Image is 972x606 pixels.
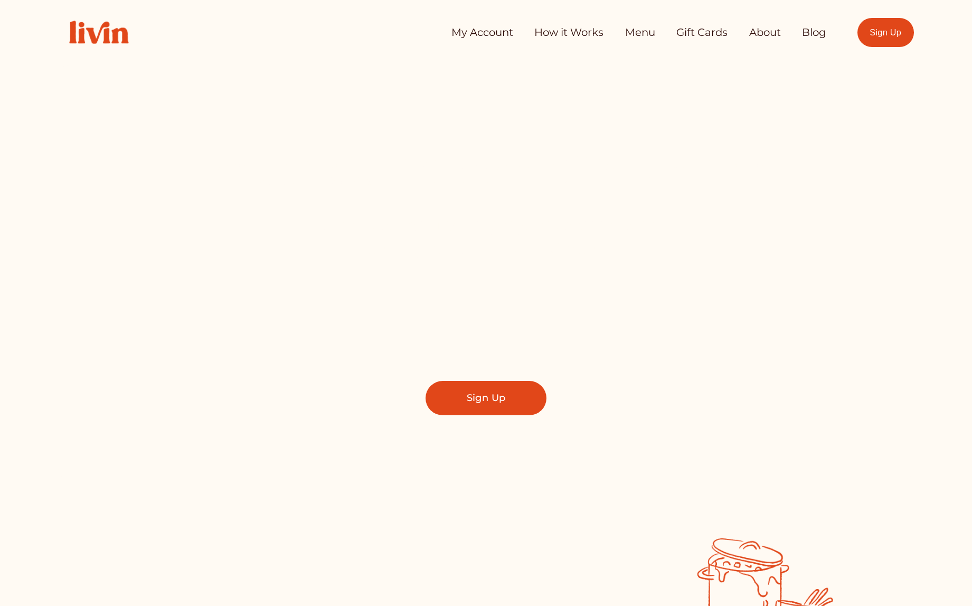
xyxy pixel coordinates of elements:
[451,22,513,43] a: My Account
[310,212,662,259] span: Find a local chef who prepares customized, healthy meals in your kitchen
[534,22,603,43] a: How it Works
[676,22,728,43] a: Gift Cards
[625,22,655,43] a: Menu
[857,18,914,47] a: Sign Up
[188,144,784,196] span: Let us Take Dinner off Your Plate
[907,540,972,590] iframe: chat widget
[426,381,546,415] a: Sign Up
[749,22,781,43] a: About
[58,10,139,55] img: Livin
[802,22,826,43] a: Blog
